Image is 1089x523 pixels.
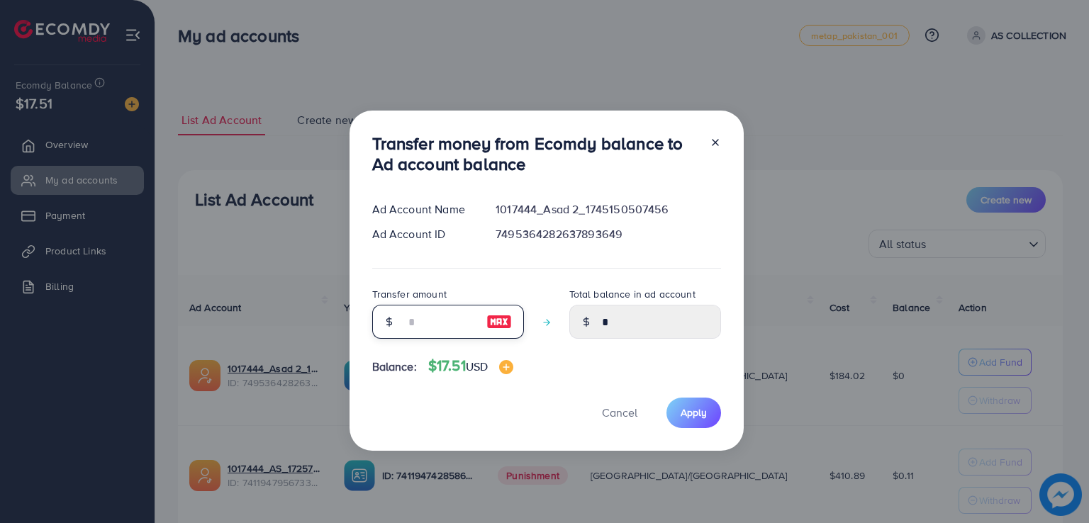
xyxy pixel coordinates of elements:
span: Cancel [602,405,637,420]
h3: Transfer money from Ecomdy balance to Ad account balance [372,133,698,174]
label: Total balance in ad account [569,287,696,301]
button: Cancel [584,398,655,428]
div: 7495364282637893649 [484,226,732,242]
div: Ad Account ID [361,226,485,242]
img: image [486,313,512,330]
span: USD [466,359,488,374]
div: 1017444_Asad 2_1745150507456 [484,201,732,218]
img: image [499,360,513,374]
button: Apply [666,398,721,428]
span: Apply [681,405,707,420]
span: Balance: [372,359,417,375]
label: Transfer amount [372,287,447,301]
h4: $17.51 [428,357,513,375]
div: Ad Account Name [361,201,485,218]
